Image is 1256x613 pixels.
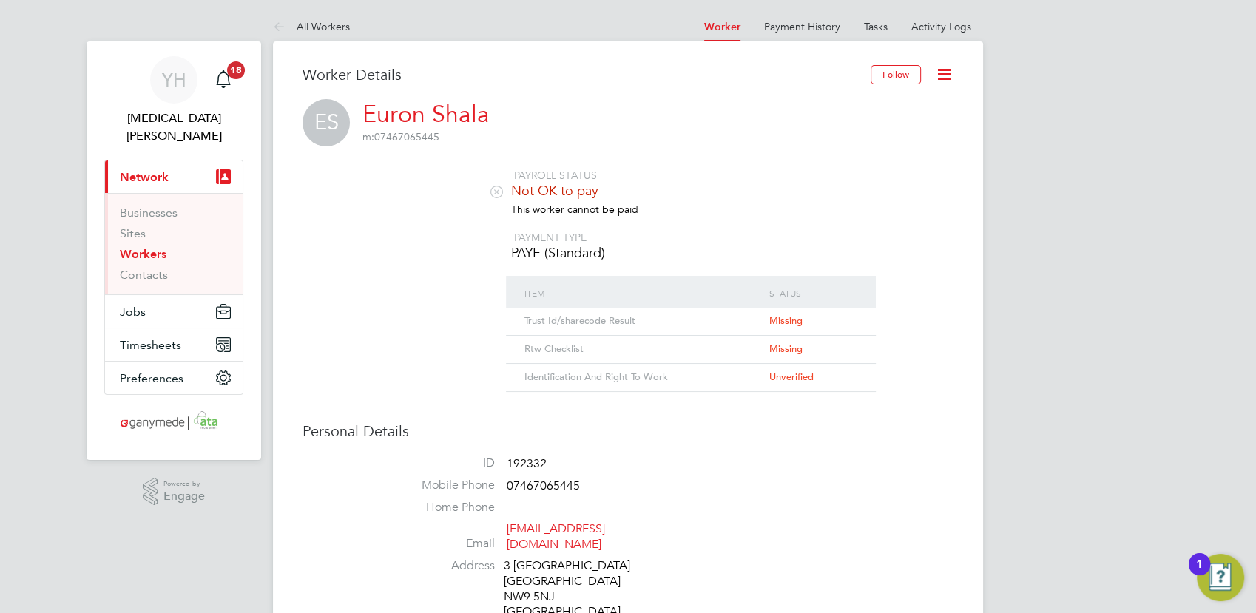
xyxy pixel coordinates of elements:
span: 07467065445 [507,478,580,493]
a: Worker [704,21,740,33]
button: Open Resource Center, 1 new notification [1197,554,1244,601]
label: Address [391,558,495,574]
button: Preferences [105,362,243,394]
a: All Workers [273,20,350,33]
div: Rtw Checklist [521,336,766,363]
a: Powered byEngage [143,478,206,506]
button: Timesheets [105,328,243,361]
span: 192332 [507,456,547,471]
div: 1 [1196,564,1203,583]
span: Missing [769,314,803,327]
span: 07467065445 [362,130,439,143]
h3: Personal Details [303,421,953,441]
span: Jobs [120,305,146,319]
span: m: [362,130,374,143]
span: Not OK to pay [511,182,598,199]
div: Status [766,276,861,310]
a: Payment History [764,20,840,33]
nav: Main navigation [87,41,261,460]
a: Go to home page [104,410,243,433]
span: Unverified [769,370,814,383]
span: Timesheets [120,338,181,352]
li: PAYE (Standard) [391,244,953,261]
label: ID [391,455,495,471]
img: ganymedesolutions-logo-retina.png [116,410,232,433]
button: Network [105,160,243,193]
span: Engage [163,490,205,503]
a: Workers [120,247,166,261]
div: Trust Id/sharecode Result [521,308,766,335]
a: Euron Shala [362,100,490,129]
label: Home Phone [391,500,495,515]
span: ES [303,99,350,146]
a: [EMAIL_ADDRESS][DOMAIN_NAME] [507,521,605,552]
a: Activity Logs [911,20,971,33]
span: Missing [769,342,803,355]
span: Network [120,170,169,184]
h3: Worker Details [303,65,871,84]
button: Follow [871,65,921,84]
div: Network [105,193,243,294]
span: Powered by [163,478,205,490]
span: PAYMENT TYPE [514,231,587,244]
span: This worker cannot be paid [511,203,638,216]
button: Jobs [105,295,243,328]
div: Item [521,276,766,310]
a: 18 [209,56,238,104]
label: Email [391,536,495,552]
a: Sites [120,226,146,240]
a: YH[MEDICAL_DATA][PERSON_NAME] [104,56,243,145]
label: Mobile Phone [391,478,495,493]
span: 18 [227,61,245,79]
a: Tasks [864,20,888,33]
span: Yasmin Hemati-Gilani [104,109,243,145]
div: Identification And Right To Work [521,364,766,391]
span: PAYROLL STATUS [514,169,597,182]
a: Businesses [120,206,178,220]
span: YH [162,70,186,89]
a: Contacts [120,268,168,282]
span: Preferences [120,371,183,385]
